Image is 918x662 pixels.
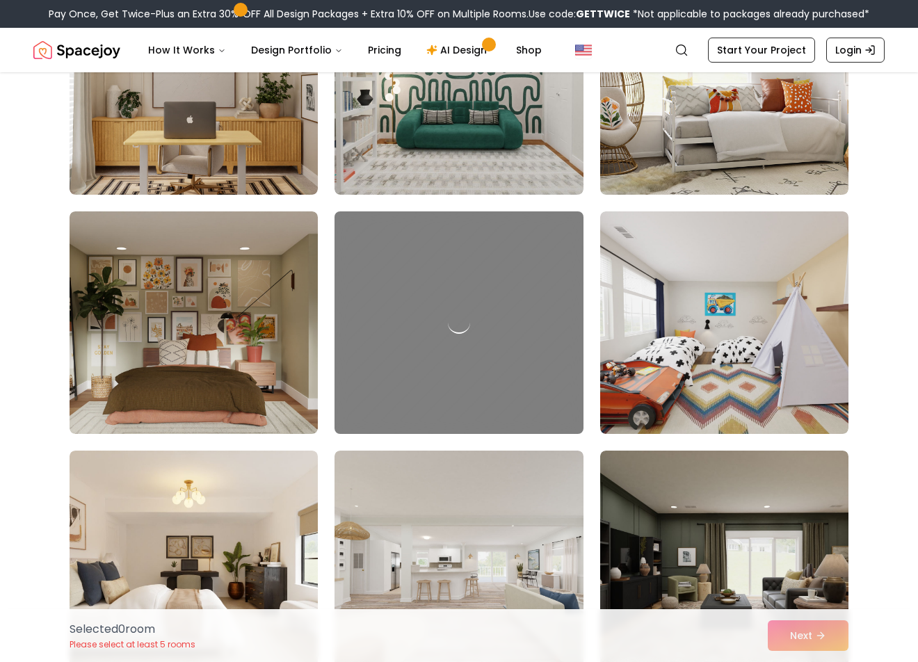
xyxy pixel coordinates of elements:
img: United States [575,42,592,58]
a: Login [826,38,885,63]
img: Room room-87 [600,211,848,434]
a: Spacejoy [33,36,120,64]
b: GETTWICE [576,7,630,21]
div: Pay Once, Get Twice-Plus an Extra 30% OFF All Design Packages + Extra 10% OFF on Multiple Rooms. [49,7,869,21]
a: AI Design [415,36,502,64]
p: Selected 0 room [70,621,195,638]
span: *Not applicable to packages already purchased* [630,7,869,21]
a: Shop [505,36,553,64]
nav: Main [137,36,553,64]
span: Use code: [529,7,630,21]
nav: Global [33,28,885,72]
img: Room room-85 [70,211,318,434]
button: How It Works [137,36,237,64]
img: Spacejoy Logo [33,36,120,64]
button: Design Portfolio [240,36,354,64]
a: Pricing [357,36,412,64]
a: Start Your Project [708,38,815,63]
p: Please select at least 5 rooms [70,639,195,650]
